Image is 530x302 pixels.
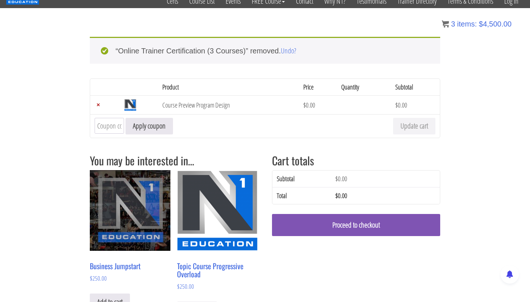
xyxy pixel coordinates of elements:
[158,79,299,95] th: Product
[90,154,258,166] h2: You may be interested in…
[335,191,338,200] span: $
[126,118,173,134] button: Apply coupon
[177,282,194,291] bdi: 250.00
[395,101,398,109] span: $
[272,214,440,236] a: Proceed to checkout
[90,170,170,283] a: Business Jumpstart $250.00
[303,101,306,109] span: $
[177,258,258,282] h2: Topic Course Progressive Overload
[395,101,407,109] bdi: 0.00
[177,170,258,291] a: Topic Course Progressive Overload $250.00
[177,282,180,291] span: $
[158,95,299,114] td: Course Preview Program Design
[272,187,331,204] th: Total
[90,274,107,282] bdi: 250.00
[303,101,315,109] bdi: 0.00
[95,101,102,109] a: Remove Course Preview Program Design from cart
[335,174,347,183] bdi: 0.00
[95,118,124,134] input: Coupon code
[90,274,92,282] span: $
[90,170,170,251] img: Business Jumpstart
[479,20,512,28] bdi: 4,500.00
[479,20,483,28] span: $
[299,79,337,95] th: Price
[272,171,331,187] th: Subtotal
[272,154,440,166] h2: Cart totals
[281,46,296,56] a: Undo?
[442,20,512,28] a: 3 items: $4,500.00
[335,174,338,183] span: $
[124,99,136,111] img: Course Preview Program Design
[393,118,435,134] button: Update cart
[442,20,449,28] img: icon11.png
[90,37,440,64] div: “Online Trainer Certification (3 Courses)” removed.
[177,170,258,251] img: Topic Course Progressive Overload
[391,79,440,95] th: Subtotal
[335,191,347,200] bdi: 0.00
[90,258,170,274] h2: Business Jumpstart
[451,20,455,28] span: 3
[337,79,391,95] th: Quantity
[457,20,477,28] span: items:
